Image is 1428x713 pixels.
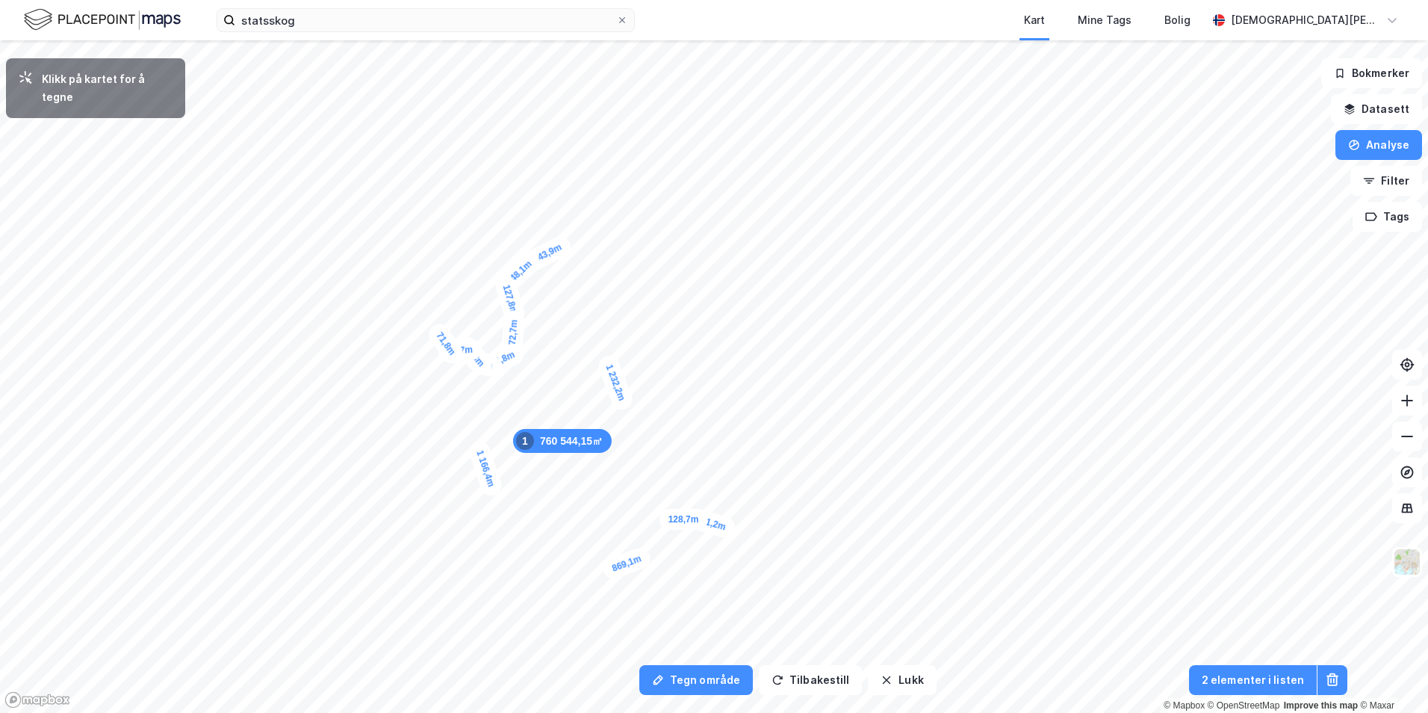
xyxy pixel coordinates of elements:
[639,665,753,695] button: Tegn område
[1208,700,1280,711] a: OpenStreetMap
[1024,11,1045,29] div: Kart
[4,691,70,709] a: Mapbox homepage
[1231,11,1380,29] div: [DEMOGRAPHIC_DATA][PERSON_NAME]
[501,310,526,360] div: Map marker
[1164,700,1205,711] a: Mapbox
[596,353,636,413] div: Map marker
[425,320,467,368] div: Map marker
[868,665,936,695] button: Lukk
[759,665,862,695] button: Tilbakestill
[685,506,737,540] div: Map marker
[1335,130,1422,160] button: Analyse
[1189,665,1317,695] button: 2 elementer i listen
[516,432,534,450] div: 1
[1353,641,1428,713] iframe: Chat Widget
[659,509,708,530] div: Map marker
[235,9,616,31] input: Søk på adresse, matrikkel, gårdeiere, leietakere eller personer
[493,274,527,326] div: Map marker
[1321,58,1422,88] button: Bokmerker
[600,545,653,581] div: Map marker
[1350,166,1422,196] button: Filter
[1353,202,1422,232] button: Tags
[42,70,173,106] div: Klikk på kartet for å tegne
[1393,548,1421,576] img: Z
[1284,700,1358,711] a: Improve this map
[513,429,612,453] div: Map marker
[467,439,505,499] div: Map marker
[494,249,544,297] div: Map marker
[24,7,181,33] img: logo.f888ab2527a4732fd821a326f86c7f29.svg
[521,233,574,274] div: Map marker
[1331,94,1422,124] button: Datasett
[1078,11,1131,29] div: Mine Tags
[1164,11,1190,29] div: Bolig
